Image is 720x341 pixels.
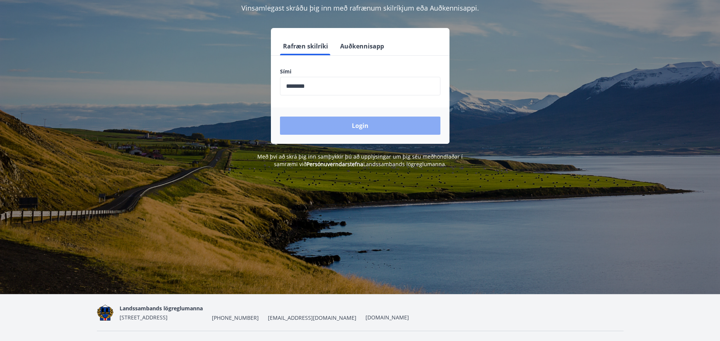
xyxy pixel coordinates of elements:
[337,37,387,55] button: Auðkennisapp
[280,37,331,55] button: Rafræn skilríki
[120,305,203,312] span: Landssambands lögreglumanna
[280,68,440,75] label: Sími
[306,160,363,168] a: Persónuverndarstefna
[280,117,440,135] button: Login
[365,314,409,321] a: [DOMAIN_NAME]
[241,3,479,12] span: Vinsamlegast skráðu þig inn með rafrænum skilríkjum eða Auðkennisappi.
[212,314,259,322] span: [PHONE_NUMBER]
[268,314,356,322] span: [EMAIL_ADDRESS][DOMAIN_NAME]
[257,153,463,168] span: Með því að skrá þig inn samþykkir þú að upplýsingar um þig séu meðhöndlaðar í samræmi við Landssa...
[120,314,168,321] span: [STREET_ADDRESS]
[97,305,114,321] img: 1cqKbADZNYZ4wXUG0EC2JmCwhQh0Y6EN22Kw4FTY.png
